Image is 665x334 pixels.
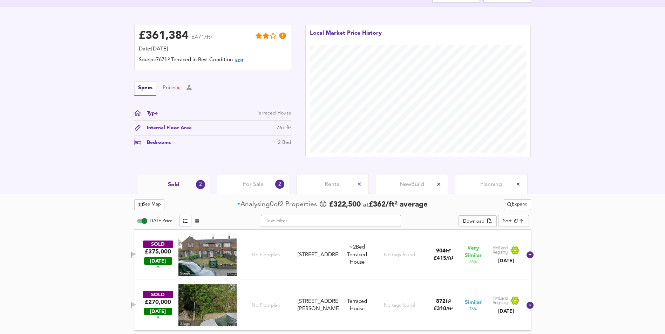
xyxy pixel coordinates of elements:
span: New Build [400,181,424,188]
span: For Sale [243,181,264,188]
span: Very Similar [465,245,482,259]
div: Internal Floor Area [141,124,192,132]
img: streetview [178,284,237,326]
span: / ft² [446,307,453,311]
div: We've estimated the total number of bedrooms from EPC data (4 heated rooms) [341,244,373,251]
span: Similar [465,299,482,306]
button: Prices [163,84,181,92]
div: [STREET_ADDRESS] [298,251,338,259]
span: / ft² [446,256,453,261]
div: Terraced House [257,110,291,117]
div: Bedrooms [141,139,171,146]
div: Download [463,218,484,226]
div: SOLD£270,000 [DATE]No Floorplan[STREET_ADDRESS][PERSON_NAME]Terraced HouseNo tags found872ft²£310... [134,280,531,330]
div: Date: [DATE] [139,46,287,53]
div: Local Market Price History [310,29,382,45]
span: See Map [138,201,161,209]
div: £270,000 [145,298,171,306]
span: EDIT [235,59,244,63]
span: 76 % [469,306,477,312]
div: of Propert ies [237,200,319,209]
div: Source: 767ft² Terraced in Best Condition [139,56,287,65]
div: 767 ft² [277,124,291,132]
span: at [363,202,369,208]
span: £ 322,500 [329,200,361,210]
div: £ 361,384 [139,31,189,41]
div: Terraced House [341,244,373,266]
div: SOLD [143,241,173,248]
div: Sort [503,218,512,224]
div: SOLD£375,000 [DATE]No Floorplan[STREET_ADDRESS]~2Bed Terraced HouseNo tags found904ft²£415/ft²Ver... [134,230,531,280]
span: Planning [480,181,502,188]
span: Rental [325,181,341,188]
div: [DATE] [493,257,520,264]
div: Sort [498,215,529,227]
span: ft² [446,249,451,253]
span: Sold [168,181,179,189]
button: See Map [134,199,165,210]
span: ft² [446,299,451,304]
button: Expand [504,199,531,210]
input: Text Filter... [261,215,401,227]
div: [STREET_ADDRESS][PERSON_NAME] [298,298,338,313]
span: £ 415 [434,256,453,261]
div: Type [141,110,158,117]
img: Land Registry [493,246,520,255]
span: £ 362 / ft² average [369,201,428,208]
span: £ 310 [434,306,453,312]
span: 904 [436,249,446,254]
div: [DATE] [144,257,172,265]
span: No Floorplan [252,302,280,309]
button: Download [459,215,497,227]
svg: Show Details [526,301,534,309]
span: Expand [507,201,528,209]
span: £471/ft² [192,35,212,45]
div: split button [504,199,531,210]
div: [DATE] [144,308,172,315]
div: split button [459,215,497,227]
svg: Show Details [526,251,534,259]
span: 2 [280,200,284,209]
span: No Floorplan [252,252,280,258]
div: [DATE] [493,308,520,315]
div: SOLD [143,291,173,298]
img: streetview [178,234,237,276]
div: 2 [275,180,284,189]
img: Land Registry [493,296,520,305]
div: £375,000 [145,248,171,256]
div: Analysing [240,200,270,209]
button: Specs [134,81,156,96]
span: 85 % [469,259,477,265]
div: 2 [196,180,205,189]
div: No tags found [384,252,415,258]
div: 2 Bed [278,139,291,146]
span: 872 [436,299,446,304]
span: [DATE] Price [149,219,172,223]
div: No tags found [384,302,415,309]
div: Terraced House [341,298,373,313]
